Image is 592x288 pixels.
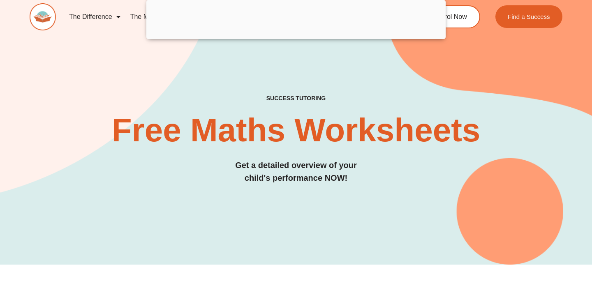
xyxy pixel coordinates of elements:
[64,7,393,26] nav: Menu
[508,14,550,20] span: Find a Success
[437,14,467,20] span: Enrol Now
[30,95,562,102] h4: SUCCESS TUTORING​
[64,7,125,26] a: The Difference
[30,159,562,184] h3: Get a detailed overview of your child's performance NOW!
[423,5,480,28] a: Enrol Now
[30,114,562,147] h2: Free Maths Worksheets​
[495,5,562,28] a: Find a Success
[125,7,170,26] a: The Method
